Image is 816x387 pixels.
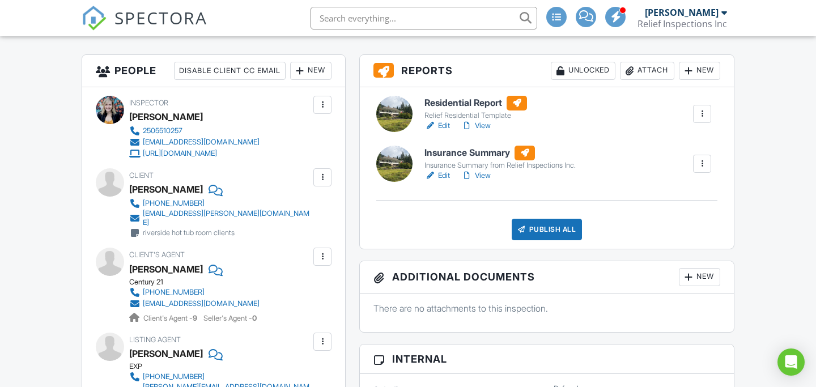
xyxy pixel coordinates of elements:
[424,146,576,171] a: Insurance Summary Insurance Summary from Relief Inspections Inc.
[129,250,185,259] span: Client's Agent
[193,314,197,322] strong: 9
[512,219,583,240] div: Publish All
[82,6,107,31] img: The Best Home Inspection Software - Spectora
[129,148,260,159] a: [URL][DOMAIN_NAME]
[424,161,576,170] div: Insurance Summary from Relief Inspections Inc.
[143,138,260,147] div: [EMAIL_ADDRESS][DOMAIN_NAME]
[461,120,491,131] a: View
[143,299,260,308] div: [EMAIL_ADDRESS][DOMAIN_NAME]
[645,7,719,18] div: [PERSON_NAME]
[551,62,615,80] div: Unlocked
[143,149,217,158] div: [URL][DOMAIN_NAME]
[311,7,537,29] input: Search everything...
[143,209,311,227] div: [EMAIL_ADDRESS][PERSON_NAME][DOMAIN_NAME]
[143,228,235,237] div: riverside hot tub room clients
[143,372,205,381] div: [PHONE_NUMBER]
[82,55,345,87] h3: People
[143,314,199,322] span: Client's Agent -
[777,348,805,376] div: Open Intercom Messenger
[143,288,205,297] div: [PHONE_NUMBER]
[129,171,154,180] span: Client
[360,55,734,87] h3: Reports
[129,362,320,371] div: EXP
[129,137,260,148] a: [EMAIL_ADDRESS][DOMAIN_NAME]
[143,199,205,208] div: [PHONE_NUMBER]
[129,99,168,107] span: Inspector
[129,108,203,125] div: [PERSON_NAME]
[360,345,734,374] h3: Internal
[461,170,491,181] a: View
[360,261,734,294] h3: Additional Documents
[129,261,203,278] a: [PERSON_NAME]
[373,302,720,314] p: There are no attachments to this inspection.
[114,6,207,29] span: SPECTORA
[129,345,203,362] a: [PERSON_NAME]
[129,335,181,344] span: Listing Agent
[129,198,311,209] a: [PHONE_NUMBER]
[620,62,674,80] div: Attach
[424,96,527,121] a: Residential Report Relief Residential Template
[129,371,311,382] a: [PHONE_NUMBER]
[424,170,450,181] a: Edit
[637,18,727,29] div: Relief Inspections Inc
[424,96,527,110] h6: Residential Report
[203,314,257,322] span: Seller's Agent -
[424,111,527,120] div: Relief Residential Template
[129,209,311,227] a: [EMAIL_ADDRESS][PERSON_NAME][DOMAIN_NAME]
[143,126,182,135] div: 2505510257
[129,181,203,198] div: [PERSON_NAME]
[82,15,207,39] a: SPECTORA
[424,146,576,160] h6: Insurance Summary
[174,62,286,80] div: Disable Client CC Email
[129,125,260,137] a: 2505510257
[129,278,269,287] div: Century 21
[679,62,720,80] div: New
[129,287,260,298] a: [PHONE_NUMBER]
[252,314,257,322] strong: 0
[679,268,720,286] div: New
[290,62,331,80] div: New
[424,120,450,131] a: Edit
[129,298,260,309] a: [EMAIL_ADDRESS][DOMAIN_NAME]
